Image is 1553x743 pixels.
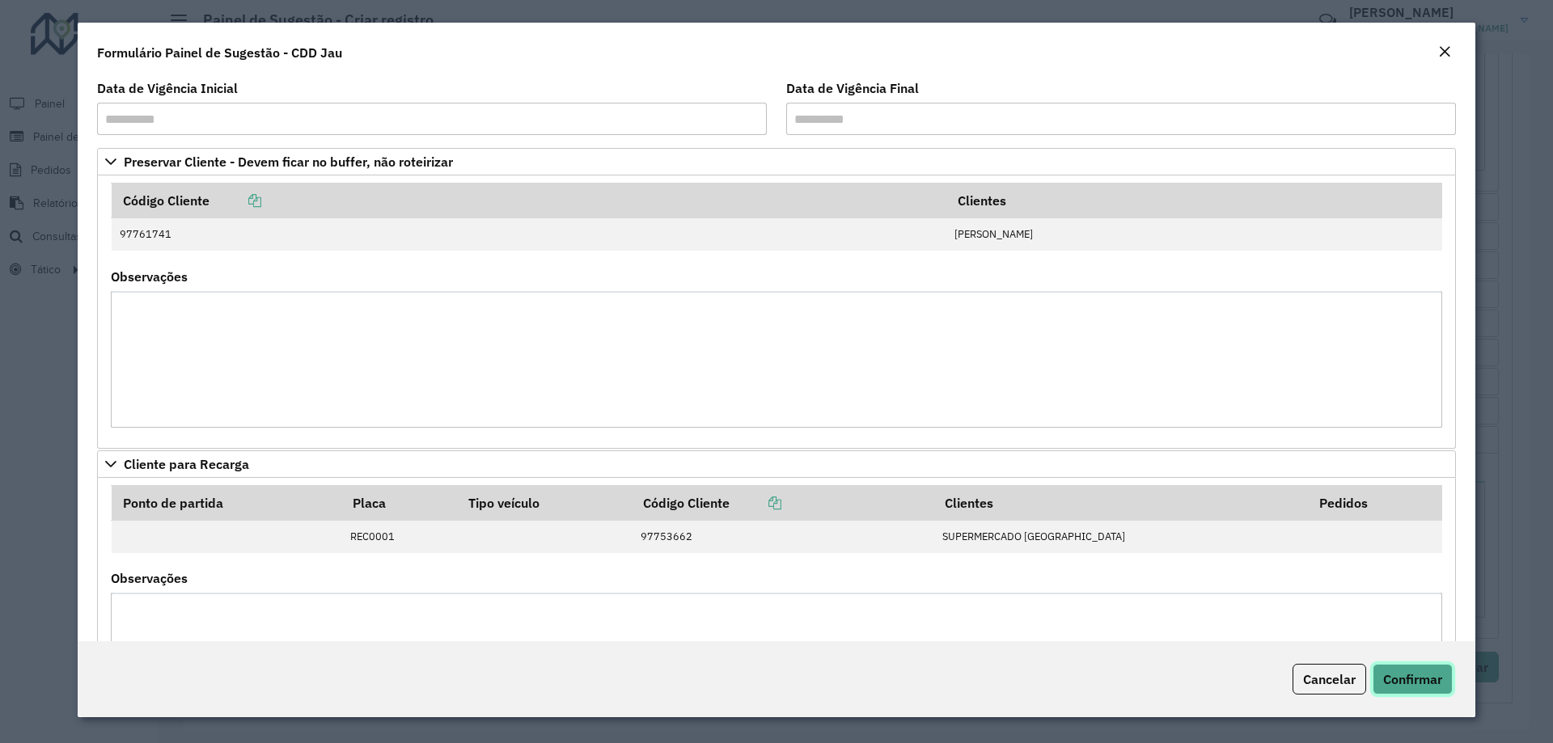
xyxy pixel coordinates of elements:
td: 97753662 [633,521,933,553]
button: Close [1433,42,1456,63]
td: REC0001 [342,521,458,553]
span: Cancelar [1303,671,1356,687]
div: Preservar Cliente - Devem ficar no buffer, não roteirizar [97,175,1456,449]
label: Observações [111,267,188,286]
td: [PERSON_NAME] [946,218,1442,251]
label: Observações [111,568,188,588]
span: Preservar Cliente - Devem ficar no buffer, não roteirizar [124,155,453,168]
label: Data de Vigência Inicial [97,78,238,98]
button: Confirmar [1373,664,1453,694]
span: Cliente para Recarga [124,458,249,471]
th: Código Cliente [633,485,933,520]
button: Cancelar [1293,664,1366,694]
td: SUPERMERCADO [GEOGRAPHIC_DATA] [933,521,1308,553]
th: Clientes [933,485,1308,520]
th: Placa [342,485,458,520]
em: Fechar [1438,45,1451,58]
a: Cliente para Recarga [97,450,1456,478]
label: Data de Vigência Final [786,78,919,98]
a: Copiar [730,495,781,511]
th: Código Cliente [112,184,946,218]
th: Pedidos [1308,485,1441,520]
span: Confirmar [1383,671,1442,687]
th: Ponto de partida [112,485,342,520]
a: Copiar [209,192,261,209]
td: 97761741 [112,218,946,251]
th: Tipo veículo [457,485,633,520]
th: Clientes [946,184,1442,218]
a: Preservar Cliente - Devem ficar no buffer, não roteirizar [97,148,1456,175]
h4: Formulário Painel de Sugestão - CDD Jau [97,43,342,62]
